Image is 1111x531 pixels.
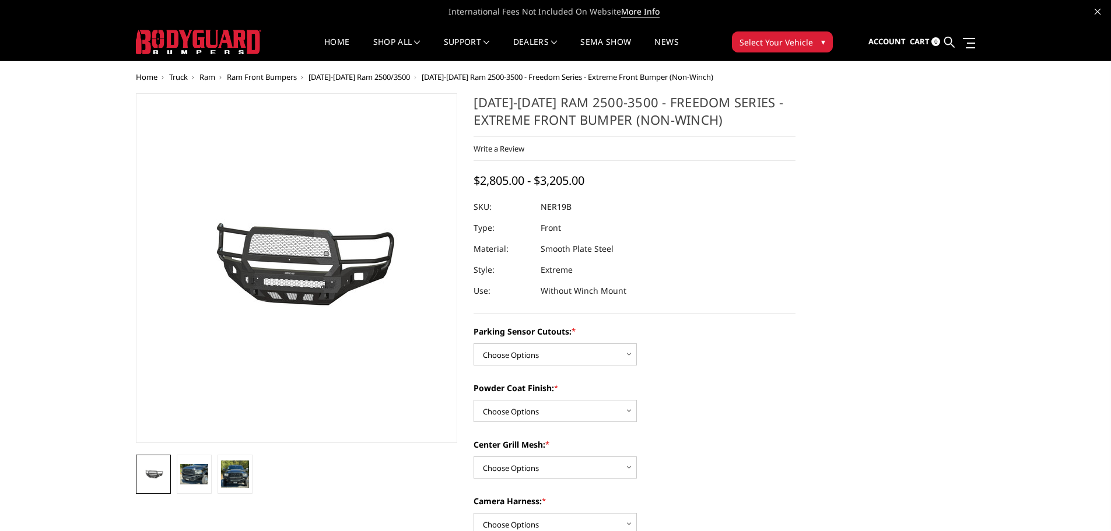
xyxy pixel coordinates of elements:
span: 0 [931,37,940,46]
dd: Smooth Plate Steel [541,238,614,259]
span: Account [868,36,906,47]
dd: Without Winch Mount [541,280,626,301]
label: Center Grill Mesh: [474,438,795,451]
a: shop all [373,38,420,61]
span: $2,805.00 - $3,205.00 [474,173,584,188]
a: Truck [169,72,188,82]
a: 2019-2025 Ram 2500-3500 - Freedom Series - Extreme Front Bumper (Non-Winch) [136,93,458,443]
img: 2019-2025 Ram 2500-3500 - Freedom Series - Extreme Front Bumper (Non-Winch) [139,468,167,481]
dd: NER19B [541,196,572,217]
h1: [DATE]-[DATE] Ram 2500-3500 - Freedom Series - Extreme Front Bumper (Non-Winch) [474,93,795,137]
a: Home [136,72,157,82]
a: [DATE]-[DATE] Ram 2500/3500 [309,72,410,82]
img: 2019-2025 Ram 2500-3500 - Freedom Series - Extreme Front Bumper (Non-Winch) [221,460,249,488]
label: Camera Harness: [474,495,795,507]
img: BODYGUARD BUMPERS [136,30,261,54]
span: [DATE]-[DATE] Ram 2500-3500 - Freedom Series - Extreme Front Bumper (Non-Winch) [422,72,713,82]
a: News [654,38,678,61]
dt: Type: [474,217,532,238]
a: More Info [621,6,660,17]
a: Home [324,38,349,61]
label: Parking Sensor Cutouts: [474,325,795,337]
button: Select Your Vehicle [732,31,833,52]
span: Select Your Vehicle [740,36,813,48]
dd: Front [541,217,561,238]
dt: Material: [474,238,532,259]
dd: Extreme [541,259,573,280]
dt: Use: [474,280,532,301]
a: SEMA Show [580,38,631,61]
a: Ram [199,72,215,82]
img: 2019-2025 Ram 2500-3500 - Freedom Series - Extreme Front Bumper (Non-Winch) [180,464,208,484]
a: Ram Front Bumpers [227,72,297,82]
a: Cart 0 [910,26,940,58]
a: Support [444,38,490,61]
span: Cart [910,36,930,47]
a: Account [868,26,906,58]
a: Dealers [513,38,558,61]
dt: SKU: [474,196,532,217]
a: Write a Review [474,143,524,154]
span: ▾ [821,36,825,48]
label: Powder Coat Finish: [474,382,795,394]
dt: Style: [474,259,532,280]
